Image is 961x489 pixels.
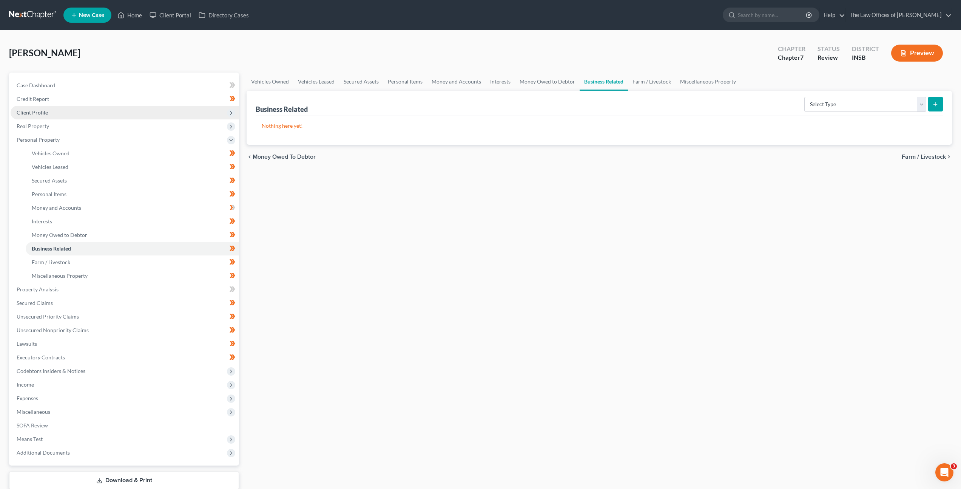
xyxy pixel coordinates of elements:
span: Interests [32,218,52,224]
a: Money and Accounts [26,201,239,215]
div: INSB [852,53,879,62]
a: Personal Items [26,187,239,201]
i: chevron_left [247,154,253,160]
span: Farm / Livestock [902,154,946,160]
a: Vehicles Leased [293,73,339,91]
span: New Case [79,12,104,18]
a: SOFA Review [11,419,239,432]
span: Expenses [17,395,38,401]
span: Income [17,381,34,388]
span: Additional Documents [17,449,70,456]
a: Money Owed to Debtor [515,73,580,91]
span: Means Test [17,436,43,442]
a: Miscellaneous Property [676,73,740,91]
a: Secured Claims [11,296,239,310]
a: Money and Accounts [427,73,486,91]
span: 3 [951,463,957,469]
span: 7 [800,54,804,61]
button: Farm / Livestock chevron_right [902,154,952,160]
span: Money and Accounts [32,204,81,211]
a: Unsecured Nonpriority Claims [11,323,239,337]
span: Client Profile [17,109,48,116]
a: Vehicles Owned [26,147,239,160]
span: Unsecured Nonpriority Claims [17,327,89,333]
span: Secured Claims [17,300,53,306]
a: Unsecured Priority Claims [11,310,239,323]
span: Vehicles Leased [32,164,68,170]
a: Help [820,8,845,22]
a: Farm / Livestock [628,73,676,91]
span: [PERSON_NAME] [9,47,80,58]
i: chevron_right [946,154,952,160]
iframe: Intercom live chat [935,463,953,481]
span: Farm / Livestock [32,259,70,265]
a: Miscellaneous Property [26,269,239,283]
span: Money Owed to Debtor [32,232,87,238]
span: Personal Property [17,136,60,143]
a: Business Related [580,73,628,91]
span: Secured Assets [32,177,67,184]
span: Lawsuits [17,340,37,347]
a: Client Portal [146,8,195,22]
span: Personal Items [32,191,66,197]
a: Money Owed to Debtor [26,228,239,242]
button: Preview [891,45,943,62]
span: Property Analysis [17,286,59,292]
a: Secured Assets [26,174,239,187]
input: Search by name... [738,8,807,22]
div: Chapter [778,53,805,62]
span: Executory Contracts [17,354,65,361]
a: Farm / Livestock [26,255,239,269]
a: Case Dashboard [11,79,239,92]
a: The Law Offices of [PERSON_NAME] [846,8,952,22]
span: Unsecured Priority Claims [17,313,79,320]
span: Money Owed to Debtor [253,154,316,160]
div: Status [818,45,840,53]
a: Vehicles Leased [26,160,239,174]
span: Credit Report [17,96,49,102]
span: SOFA Review [17,422,48,429]
span: Miscellaneous [17,409,50,415]
a: Property Analysis [11,283,239,296]
a: Credit Report [11,92,239,106]
span: Real Property [17,123,49,129]
span: Business Related [32,245,71,252]
span: Case Dashboard [17,82,55,88]
a: Business Related [26,242,239,255]
div: Chapter [778,45,805,53]
a: Interests [26,215,239,228]
div: Business Related [256,105,308,114]
span: Miscellaneous Property [32,272,88,279]
a: Home [114,8,146,22]
div: District [852,45,879,53]
span: Vehicles Owned [32,150,69,156]
a: Executory Contracts [11,351,239,364]
a: Lawsuits [11,337,239,351]
a: Secured Assets [339,73,383,91]
div: Review [818,53,840,62]
a: Interests [486,73,515,91]
button: chevron_left Money Owed to Debtor [247,154,316,160]
a: Personal Items [383,73,427,91]
span: Codebtors Insiders & Notices [17,368,85,374]
a: Vehicles Owned [247,73,293,91]
p: Nothing here yet! [262,122,937,130]
a: Directory Cases [195,8,253,22]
